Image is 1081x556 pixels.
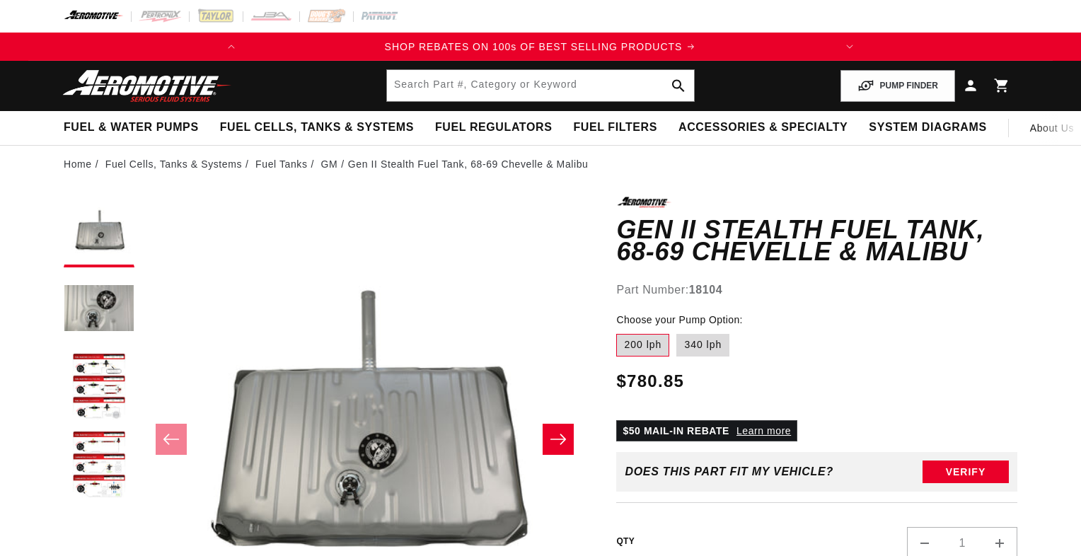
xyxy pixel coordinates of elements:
a: Fuel Tanks [255,156,307,172]
nav: breadcrumbs [64,156,1017,172]
input: Search by Part Number, Category or Keyword [387,70,694,101]
a: Learn more [736,425,791,436]
span: Fuel Regulators [435,120,552,135]
button: search button [663,70,694,101]
label: 340 lph [676,334,729,357]
p: $50 MAIL-IN REBATE [616,420,797,441]
summary: System Diagrams [858,111,997,144]
span: $780.85 [616,369,684,394]
a: Home [64,156,92,172]
div: Part Number: [616,281,1017,299]
summary: Accessories & Specialty [668,111,858,144]
button: PUMP FINDER [840,70,955,102]
button: Verify [923,461,1009,483]
div: Does This part fit My vehicle? [625,465,833,478]
span: Fuel Filters [573,120,657,135]
img: Aeromotive [59,69,236,103]
button: Load image 2 in gallery view [64,274,134,345]
a: GM [321,156,338,172]
button: Slide right [543,424,574,455]
div: Announcement [245,39,836,54]
button: Load image 3 in gallery view [64,352,134,423]
button: Translation missing: en.sections.announcements.next_announcement [836,33,864,61]
span: About Us [1030,122,1074,134]
button: Load image 1 in gallery view [64,197,134,267]
span: Fuel Cells, Tanks & Systems [220,120,414,135]
legend: Choose your Pump Option: [616,313,744,328]
summary: Fuel Regulators [424,111,562,144]
summary: Fuel Filters [562,111,668,144]
span: SHOP REBATES ON 100s OF BEST SELLING PRODUCTS [385,41,683,52]
summary: Fuel & Water Pumps [53,111,209,144]
button: Load image 4 in gallery view [64,430,134,501]
slideshow-component: Translation missing: en.sections.announcements.announcement_bar [28,33,1053,61]
span: System Diagrams [869,120,986,135]
label: QTY [616,535,635,548]
label: 200 lph [616,334,669,357]
summary: Fuel Cells, Tanks & Systems [209,111,424,144]
span: Fuel & Water Pumps [64,120,199,135]
span: Accessories & Specialty [678,120,848,135]
button: Slide left [156,424,187,455]
h1: Gen II Stealth Fuel Tank, 68-69 Chevelle & Malibu [616,219,1017,263]
a: SHOP REBATES ON 100s OF BEST SELLING PRODUCTS [245,39,836,54]
li: Fuel Cells, Tanks & Systems [105,156,253,172]
li: Gen II Stealth Fuel Tank, 68-69 Chevelle & Malibu [348,156,589,172]
button: Translation missing: en.sections.announcements.previous_announcement [217,33,245,61]
strong: 18104 [689,284,723,296]
div: 1 of 2 [245,39,836,54]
